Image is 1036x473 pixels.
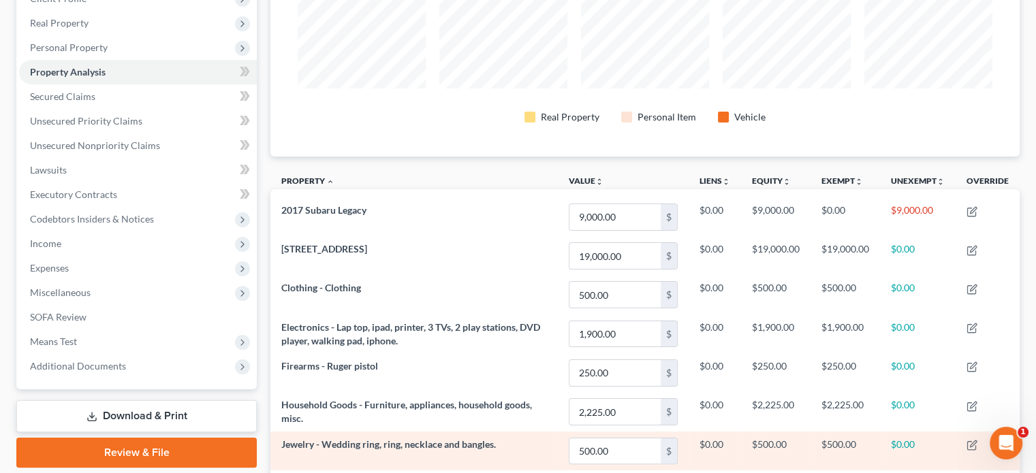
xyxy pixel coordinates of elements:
[783,178,791,186] i: unfold_more
[741,197,811,236] td: $9,000.00
[811,314,880,353] td: $1,900.00
[19,84,257,109] a: Secured Claims
[30,213,154,225] span: Codebtors Insiders & Notices
[30,360,126,372] span: Additional Documents
[741,353,811,392] td: $250.00
[880,197,956,236] td: $9,000.00
[16,438,257,468] a: Review & File
[689,237,741,276] td: $0.00
[811,197,880,236] td: $0.00
[661,204,677,230] div: $
[30,262,69,274] span: Expenses
[891,176,945,186] a: Unexemptunfold_more
[281,438,496,450] span: Jewelry - Wedding ring, ring, necklace and bangles.
[281,399,532,424] span: Household Goods - Furniture, appliances, household goods, misc.
[30,115,142,127] span: Unsecured Priority Claims
[821,176,863,186] a: Exemptunfold_more
[661,399,677,425] div: $
[30,91,95,102] span: Secured Claims
[811,237,880,276] td: $19,000.00
[569,204,661,230] input: 0.00
[595,178,603,186] i: unfold_more
[880,431,956,470] td: $0.00
[569,282,661,308] input: 0.00
[880,237,956,276] td: $0.00
[1018,427,1029,438] span: 1
[880,314,956,353] td: $0.00
[880,393,956,431] td: $0.00
[661,321,677,347] div: $
[30,66,106,78] span: Property Analysis
[30,311,87,323] span: SOFA Review
[541,110,599,124] div: Real Property
[281,204,366,216] span: 2017 Subaru Legacy
[19,182,257,207] a: Executory Contracts
[281,321,540,346] span: Electronics - Lap top, ipad, printer, 3 TVs, 2 play stations, DVD player, walking pad, iphone.
[811,276,880,314] td: $500.00
[19,60,257,84] a: Property Analysis
[722,178,730,186] i: unfold_more
[281,176,334,186] a: Property expand_less
[19,133,257,158] a: Unsecured Nonpriority Claims
[569,438,661,464] input: 0.00
[855,178,863,186] i: unfold_more
[990,427,1022,459] iframe: Intercom live chat
[937,178,945,186] i: unfold_more
[689,431,741,470] td: $0.00
[661,282,677,308] div: $
[661,243,677,269] div: $
[569,399,661,425] input: 0.00
[741,431,811,470] td: $500.00
[689,353,741,392] td: $0.00
[569,243,661,269] input: 0.00
[638,110,696,124] div: Personal Item
[30,164,67,176] span: Lawsuits
[661,438,677,464] div: $
[880,276,956,314] td: $0.00
[326,178,334,186] i: expand_less
[811,431,880,470] td: $500.00
[661,360,677,386] div: $
[689,276,741,314] td: $0.00
[741,237,811,276] td: $19,000.00
[30,238,61,249] span: Income
[569,176,603,186] a: Valueunfold_more
[19,158,257,182] a: Lawsuits
[281,360,378,372] span: Firearms - Ruger pistol
[30,287,91,298] span: Miscellaneous
[752,176,791,186] a: Equityunfold_more
[689,314,741,353] td: $0.00
[30,42,108,53] span: Personal Property
[281,282,361,293] span: Clothing - Clothing
[30,140,160,151] span: Unsecured Nonpriority Claims
[689,197,741,236] td: $0.00
[19,109,257,133] a: Unsecured Priority Claims
[741,393,811,431] td: $2,225.00
[30,336,77,347] span: Means Test
[19,305,257,329] a: SOFA Review
[956,167,1020,198] th: Override
[734,110,766,124] div: Vehicle
[741,314,811,353] td: $1,900.00
[281,243,367,255] span: [STREET_ADDRESS]
[30,189,117,200] span: Executory Contracts
[16,400,257,432] a: Download & Print
[700,176,730,186] a: Liensunfold_more
[569,360,661,386] input: 0.00
[811,393,880,431] td: $2,225.00
[689,393,741,431] td: $0.00
[880,353,956,392] td: $0.00
[741,276,811,314] td: $500.00
[811,353,880,392] td: $250.00
[30,17,89,29] span: Real Property
[569,321,661,347] input: 0.00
